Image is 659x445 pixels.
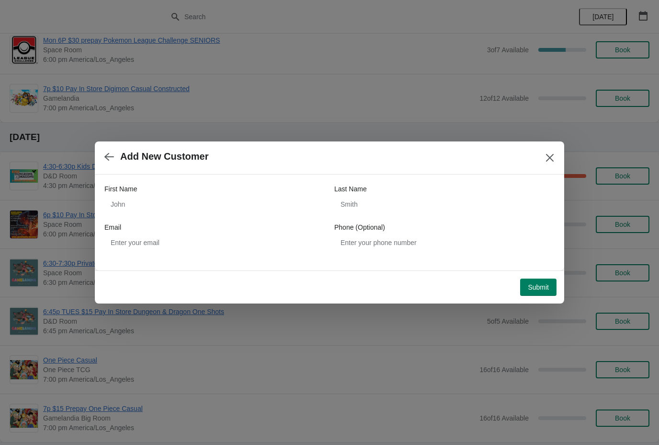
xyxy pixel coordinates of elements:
label: First Name [104,184,137,194]
span: Submit [528,283,549,291]
input: Enter your phone number [334,234,555,251]
label: Email [104,222,121,232]
h2: Add New Customer [120,151,208,162]
button: Submit [520,279,557,296]
button: Close [541,149,558,166]
label: Last Name [334,184,367,194]
label: Phone (Optional) [334,222,385,232]
input: Enter your email [104,234,325,251]
input: Smith [334,196,555,213]
input: John [104,196,325,213]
